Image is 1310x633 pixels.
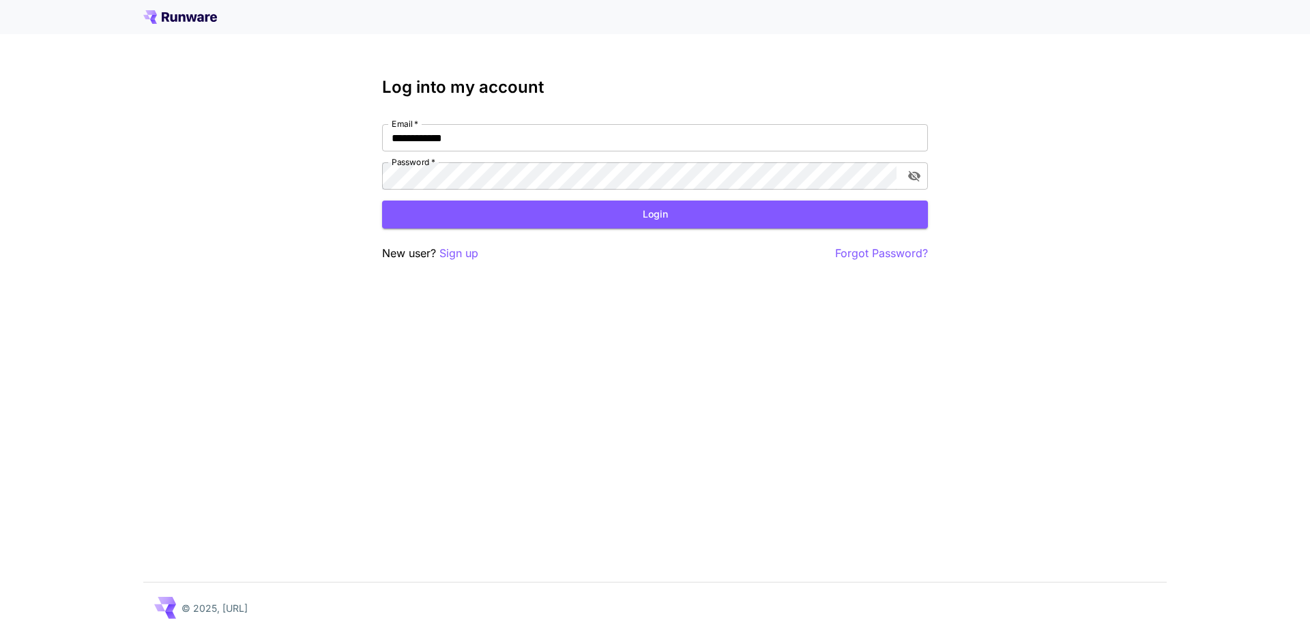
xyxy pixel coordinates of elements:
[392,156,435,168] label: Password
[181,601,248,615] p: © 2025, [URL]
[902,164,927,188] button: toggle password visibility
[439,245,478,262] button: Sign up
[835,245,928,262] button: Forgot Password?
[382,245,478,262] p: New user?
[382,201,928,229] button: Login
[382,78,928,97] h3: Log into my account
[392,118,418,130] label: Email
